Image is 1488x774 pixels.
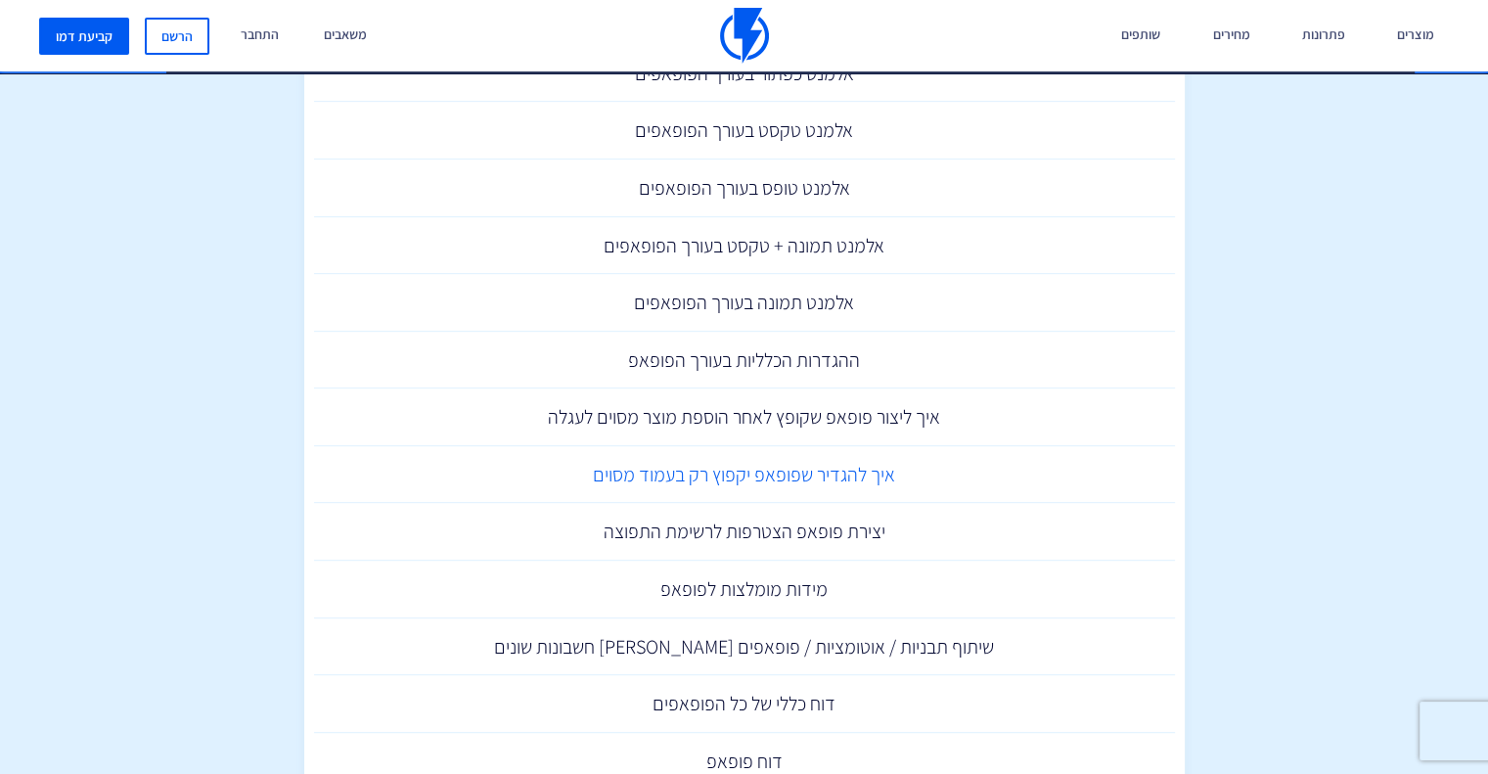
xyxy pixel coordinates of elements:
a: אלמנט תמונה בעורך הפופאפים [314,274,1175,332]
a: הרשם [145,18,209,55]
a: קביעת דמו [39,18,129,55]
a: יצירת פופאפ הצטרפות לרשימת התפוצה [314,503,1175,561]
a: אלמנט תמונה + טקסט בעורך הפופאפים [314,217,1175,275]
a: שיתוף תבניות / אוטומציות / פופאפים [PERSON_NAME] חשבונות שונים [314,618,1175,676]
a: אלמנט טקסט בעורך הפופאפים [314,102,1175,159]
a: דוח כללי של כל הפופאפים [314,675,1175,733]
a: אלמנט כפתור בעורך הפופאפים [314,45,1175,103]
a: מידות מומלצות לפופאפ [314,561,1175,618]
a: ההגדרות הכלליות בעורך הפופאפ [314,332,1175,389]
a: איך להגדיר שפופאפ יקפוץ רק בעמוד מסוים [314,446,1175,504]
a: אלמנט טופס בעורך הפופאפים [314,159,1175,217]
a: איך ליצור פופאפ שקופץ לאחר הוספת מוצר מסוים לעגלה [314,388,1175,446]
